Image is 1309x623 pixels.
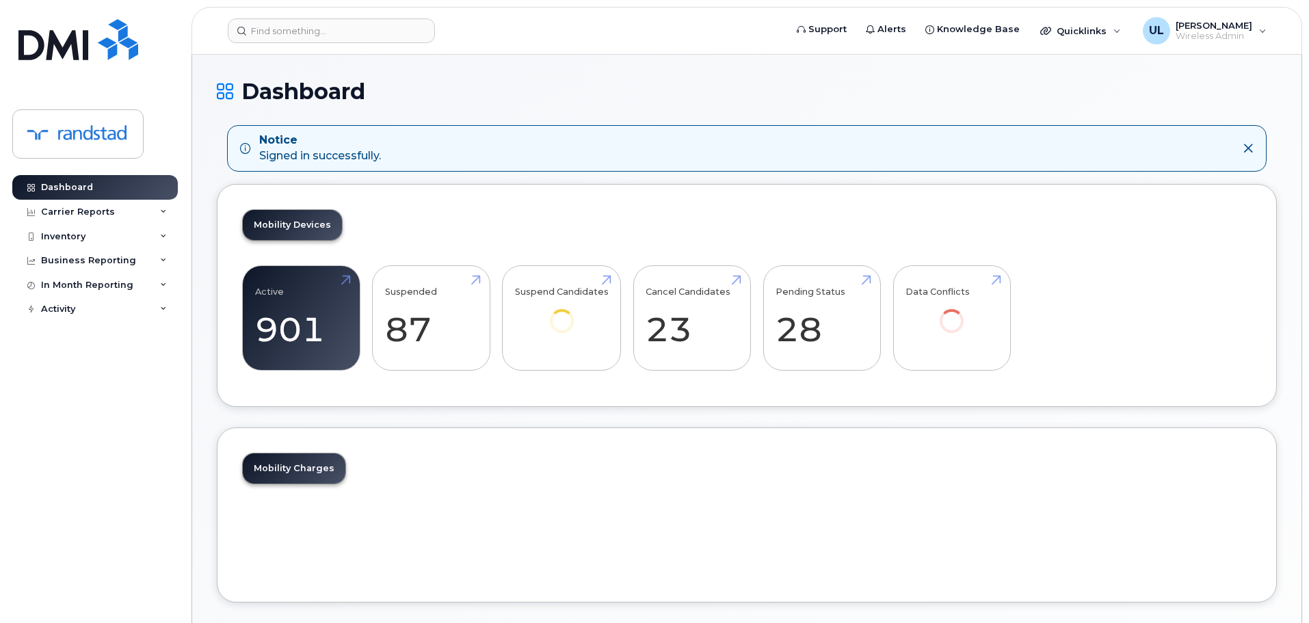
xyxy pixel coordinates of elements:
[259,133,381,148] strong: Notice
[255,273,347,363] a: Active 901
[217,79,1277,103] h1: Dashboard
[776,273,868,363] a: Pending Status 28
[905,273,998,352] a: Data Conflicts
[259,133,381,164] div: Signed in successfully.
[243,453,345,483] a: Mobility Charges
[515,273,609,352] a: Suspend Candidates
[385,273,477,363] a: Suspended 87
[243,210,342,240] a: Mobility Devices
[646,273,738,363] a: Cancel Candidates 23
